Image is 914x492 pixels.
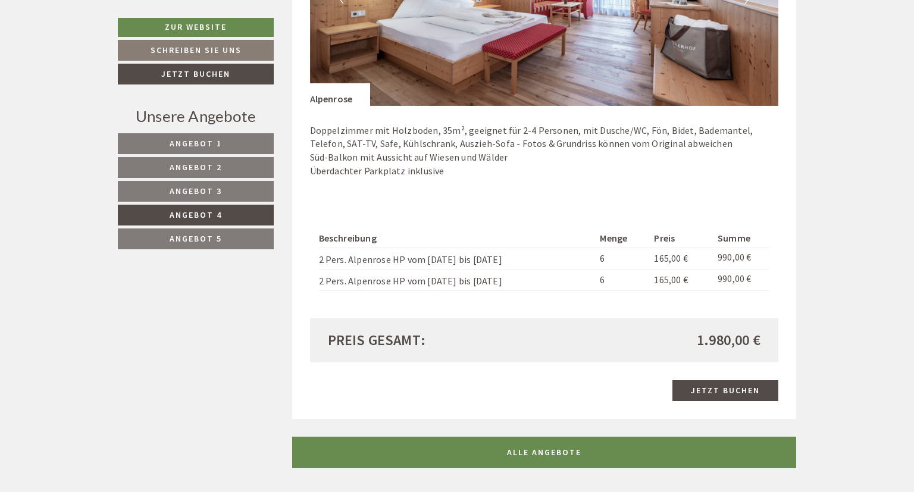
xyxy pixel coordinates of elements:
[118,105,274,127] div: Unsere Angebote
[319,269,596,290] td: 2 Pers. Alpenrose HP vom [DATE] bis [DATE]
[697,330,760,350] span: 1.980,00 €
[319,229,596,247] th: Beschreibung
[654,274,688,286] span: 165,00 €
[595,269,649,290] td: 6
[170,209,222,220] span: Angebot 4
[292,437,797,468] a: ALLE ANGEBOTE
[595,247,649,269] td: 6
[319,330,544,350] div: Preis gesamt:
[595,229,649,247] th: Menge
[18,58,189,67] small: 10:03
[212,10,256,30] div: [DATE]
[713,229,769,247] th: Summe
[654,252,688,264] span: 165,00 €
[713,269,769,290] td: 990,00 €
[649,229,713,247] th: Preis
[310,83,371,106] div: Alpenrose
[170,233,222,244] span: Angebot 5
[310,124,779,178] p: Doppelzimmer mit Holzboden, 35m², geeignet für 2-4 Personen, mit Dusche/WC, Fön, Bidet, Bademante...
[319,247,596,269] td: 2 Pers. Alpenrose HP vom [DATE] bis [DATE]
[170,162,222,173] span: Angebot 2
[672,380,778,401] a: Jetzt buchen
[713,247,769,269] td: 990,00 €
[118,18,274,37] a: Zur Website
[170,186,222,196] span: Angebot 3
[397,314,469,334] button: Senden
[118,64,274,84] a: Jetzt buchen
[10,33,195,69] div: Guten Tag, wie können wir Ihnen helfen?
[170,138,222,149] span: Angebot 1
[18,35,189,45] div: [GEOGRAPHIC_DATA]
[118,40,274,61] a: Schreiben Sie uns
